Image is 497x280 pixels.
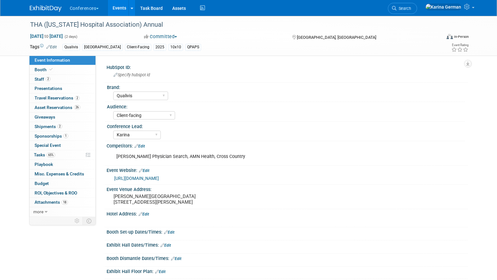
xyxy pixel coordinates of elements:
div: 10x10 [168,44,183,51]
a: Asset Reservations26 [29,103,95,112]
div: HubSpot ID: [107,63,468,71]
a: Shipments2 [29,122,95,131]
a: Misc. Expenses & Credits [29,169,95,179]
div: Audience: [107,102,465,110]
a: Edit [164,230,174,235]
a: [URL][DOMAIN_NAME] [114,176,159,181]
a: Special Event [29,141,95,150]
span: Shipments [35,124,62,129]
a: Presentations [29,84,95,93]
span: Travel Reservations [35,95,80,100]
td: Tags [30,44,57,51]
div: Client-Facing [125,44,151,51]
a: Travel Reservations2 [29,93,95,103]
span: Staff [35,77,50,82]
td: Toggle Event Tabs [82,217,95,225]
span: 2 [57,124,62,129]
a: ROI, Objectives & ROO [29,188,95,198]
div: [GEOGRAPHIC_DATA] [82,44,123,51]
div: Brand: [107,83,465,91]
a: Edit [134,144,145,148]
div: Booth Dismantle Dates/Times: [107,254,468,262]
div: Exhibit Hall Dates/Times: [107,240,468,249]
div: Booth Set-up Dates/Times: [107,227,468,236]
a: Budget [29,179,95,188]
a: Edit [46,45,57,49]
img: Format-Inperson.png [447,34,453,39]
div: Qualivis [62,44,80,51]
button: Committed [142,33,180,40]
span: [DATE] [DATE] [30,33,63,39]
a: Booth [29,65,95,74]
div: Exhibit Hall Floor Plan: [107,267,468,275]
a: Staff2 [29,75,95,84]
pre: [PERSON_NAME][GEOGRAPHIC_DATA] [STREET_ADDRESS][PERSON_NAME] [114,194,250,205]
span: Search [396,6,411,11]
div: In-Person [454,34,469,39]
a: Edit [155,270,166,274]
a: more [29,207,95,216]
a: Edit [160,243,171,248]
td: Personalize Event Tab Strip [72,217,83,225]
span: 26 [74,105,80,110]
span: Event Information [35,58,70,63]
img: Karina German [425,3,461,10]
a: Event Information [29,56,95,65]
span: Sponsorships [35,133,68,139]
span: Booth [35,67,54,72]
div: Hotel Address: [107,209,468,217]
span: 18 [62,200,68,205]
span: Attachments [35,200,68,205]
span: ROI, Objectives & ROO [35,190,77,195]
span: Playbook [35,162,53,167]
span: Special Event [35,143,61,148]
div: QPAPS [185,44,201,51]
a: Edit [139,212,149,216]
span: Presentations [35,86,62,91]
span: Giveaways [35,114,55,120]
span: [GEOGRAPHIC_DATA], [GEOGRAPHIC_DATA] [297,35,376,40]
span: 1 [63,133,68,138]
a: Tasks65% [29,150,95,160]
div: Event Website: [107,166,468,174]
span: (2 days) [64,35,77,39]
span: more [33,209,43,214]
div: Conference Lead: [107,122,465,130]
span: Budget [35,181,49,186]
div: [PERSON_NAME] Physician Search, AMN Health, Cross Country [112,150,398,163]
a: Edit [139,168,149,173]
span: Misc. Expenses & Credits [35,171,84,176]
span: 2 [46,77,50,81]
div: Event Rating [451,44,468,47]
div: Event Venue Address: [107,185,468,193]
div: Event Format [404,33,469,43]
a: Search [388,3,417,14]
div: Competitors: [107,141,468,149]
i: Booth reservation complete [49,68,53,71]
span: Asset Reservations [35,105,80,110]
span: 2 [75,96,80,100]
a: Edit [171,256,181,261]
a: Sponsorships1 [29,132,95,141]
a: Playbook [29,160,95,169]
img: ExhibitDay [30,5,62,12]
a: Attachments18 [29,198,95,207]
span: to [43,34,49,39]
div: 2025 [154,44,166,51]
div: THA ([US_STATE] Hospital Association) Annual [28,19,432,31]
a: Giveaways [29,113,95,122]
span: 65% [47,153,55,157]
span: Tasks [34,152,55,157]
span: Specify hubspot id [114,72,150,77]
